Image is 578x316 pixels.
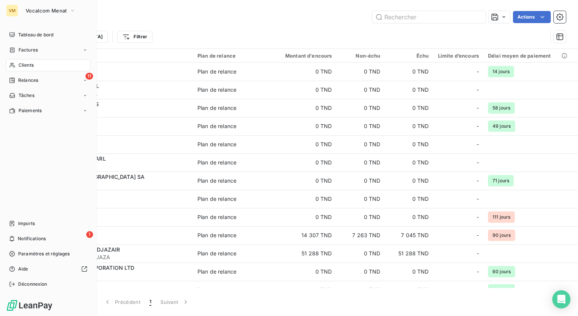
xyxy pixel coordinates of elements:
[477,250,479,257] span: -
[385,99,433,117] td: 0 TND
[477,122,479,130] span: -
[477,68,479,75] span: -
[488,66,514,77] span: 14 jours
[52,144,188,152] span: ASSISTELSARL
[477,232,479,239] span: -
[52,235,188,243] span: BIGCONTACT
[197,268,236,275] div: Plan de relance
[272,153,337,172] td: 0 TND
[385,81,433,99] td: 0 TND
[385,208,433,226] td: 0 TND
[145,294,156,310] button: 1
[337,117,385,135] td: 0 TND
[6,5,18,17] div: VM
[337,263,385,281] td: 0 TND
[19,92,34,99] span: Tâches
[52,253,188,261] span: BNPPARIBASELDJAZA
[385,63,433,81] td: 0 TND
[85,73,93,80] span: 11
[197,159,236,166] div: Plan de relance
[337,135,385,153] td: 0 TND
[52,163,188,170] span: ATINGENIERIE
[19,47,38,53] span: Factures
[52,199,188,206] span: BICICI
[197,122,236,130] div: Plan de relance
[52,272,188,279] span: CAPSTONE
[197,232,236,239] div: Plan de relance
[52,72,188,79] span: ADDWILYA
[477,86,479,94] span: -
[26,8,67,14] span: Vocalcom Menat
[19,62,34,69] span: Clients
[477,141,479,148] span: -
[18,220,35,227] span: Imports
[477,177,479,185] span: -
[488,230,515,241] span: 90 jours
[488,211,515,223] span: 111 jours
[197,104,236,112] div: Plan de relance
[117,31,152,43] button: Filtrer
[52,126,188,134] span: ARCEPTOGO
[197,213,236,221] div: Plan de relance
[272,190,337,208] td: 0 TND
[385,244,433,263] td: 51 288 TND
[488,120,515,132] span: 49 jours
[385,135,433,153] td: 0 TND
[385,281,433,299] td: 0 TND
[477,159,479,166] span: -
[337,63,385,81] td: 0 TND
[52,108,188,116] span: AFIASSURANCES
[390,53,429,59] div: Échu
[52,174,144,180] span: BGFIBANK [GEOGRAPHIC_DATA] SA
[477,286,479,294] span: -
[372,11,486,23] input: Rechercher
[272,135,337,153] td: 0 TND
[337,81,385,99] td: 0 TND
[86,231,93,238] span: 1
[197,195,236,203] div: Plan de relance
[337,153,385,172] td: 0 TND
[6,263,90,275] a: Aide
[99,294,145,310] button: Précédent
[385,263,433,281] td: 0 TND
[272,263,337,281] td: 0 TND
[385,153,433,172] td: 0 TND
[18,31,53,38] span: Tableau de bord
[52,90,188,97] span: ADOUMASSSARL
[272,117,337,135] td: 0 TND
[385,226,433,244] td: 7 045 TND
[552,290,570,308] div: Open Intercom Messenger
[513,11,551,23] button: Actions
[341,53,381,59] div: Non-échu
[272,81,337,99] td: 0 TND
[18,235,46,242] span: Notifications
[18,250,70,257] span: Paramètres et réglages
[272,99,337,117] td: 0 TND
[488,175,514,186] span: 71 jours
[337,172,385,190] td: 0 TND
[488,102,515,114] span: 58 jours
[477,104,479,112] span: -
[488,284,515,296] span: 45 jours
[197,53,267,59] div: Plan de relance
[149,298,151,306] span: 1
[272,208,337,226] td: 0 TND
[18,266,28,272] span: Aide
[385,172,433,190] td: 0 TND
[477,213,479,221] span: -
[337,281,385,299] td: 0 TND
[197,68,236,75] div: Plan de relance
[197,86,236,94] div: Plan de relance
[477,268,479,275] span: -
[438,53,479,59] div: Limite d’encours
[385,190,433,208] td: 0 TND
[272,226,337,244] td: 14 307 TND
[385,117,433,135] td: 0 TND
[272,172,337,190] td: 0 TND
[156,294,194,310] button: Suivant
[197,286,236,294] div: Plan de relance
[197,250,236,257] div: Plan de relance
[197,177,236,185] div: Plan de relance
[19,107,42,114] span: Paiements
[488,266,515,277] span: 60 jours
